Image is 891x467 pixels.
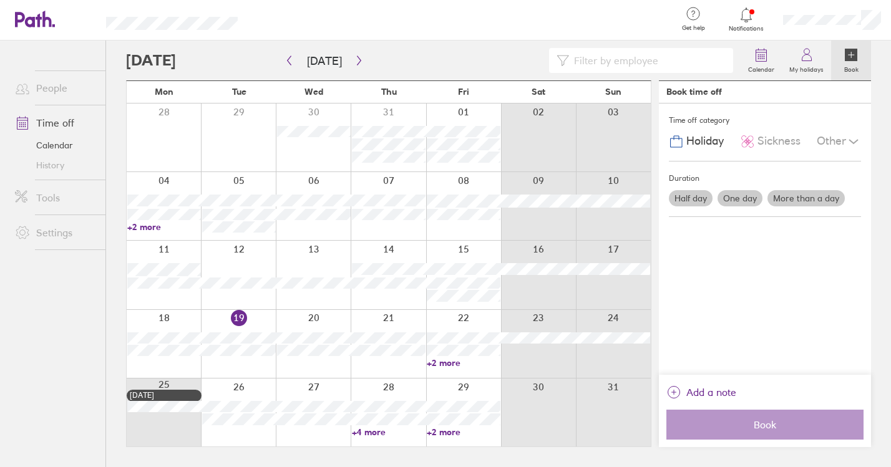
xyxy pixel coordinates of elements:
[232,87,246,97] span: Tue
[782,62,831,74] label: My holidays
[5,155,105,175] a: History
[427,357,500,368] a: +2 more
[666,410,864,440] button: Book
[817,130,861,153] div: Other
[352,426,426,438] a: +4 more
[666,87,722,97] div: Book time off
[5,135,105,155] a: Calendar
[532,87,545,97] span: Sat
[381,87,397,97] span: Thu
[5,75,105,100] a: People
[831,41,871,80] a: Book
[304,87,323,97] span: Wed
[741,62,782,74] label: Calendar
[666,382,736,402] button: Add a note
[675,419,855,430] span: Book
[673,24,714,32] span: Get help
[686,382,736,402] span: Add a note
[757,135,801,148] span: Sickness
[297,51,352,71] button: [DATE]
[767,190,845,206] label: More than a day
[5,110,105,135] a: Time off
[5,220,105,245] a: Settings
[127,221,201,233] a: +2 more
[155,87,173,97] span: Mon
[718,190,762,206] label: One day
[458,87,469,97] span: Fri
[782,41,831,80] a: My holidays
[726,25,767,32] span: Notifications
[686,135,724,148] span: Holiday
[427,426,500,438] a: +2 more
[669,169,861,188] div: Duration
[669,190,713,206] label: Half day
[605,87,621,97] span: Sun
[669,111,861,130] div: Time off category
[569,49,726,72] input: Filter by employee
[130,391,198,400] div: [DATE]
[726,6,767,32] a: Notifications
[837,62,866,74] label: Book
[5,185,105,210] a: Tools
[741,41,782,80] a: Calendar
